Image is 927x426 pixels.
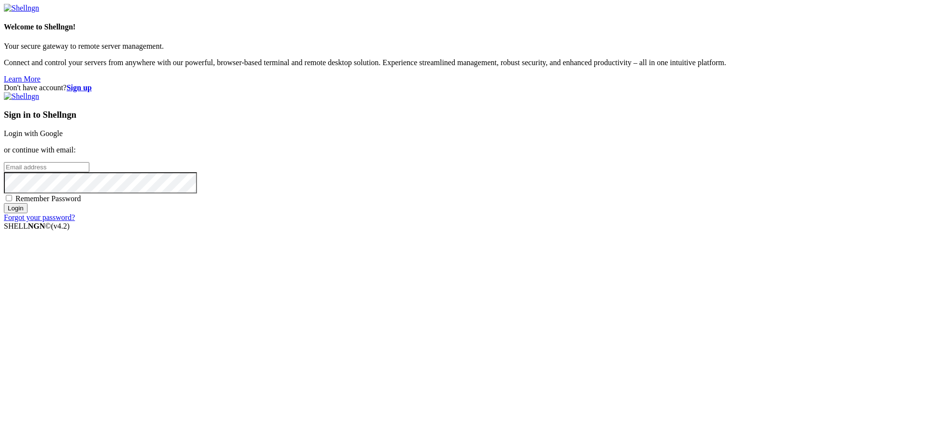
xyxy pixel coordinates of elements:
span: Remember Password [15,194,81,203]
img: Shellngn [4,4,39,13]
a: Sign up [67,83,92,92]
img: Shellngn [4,92,39,101]
input: Login [4,203,28,213]
span: SHELL © [4,222,70,230]
div: Don't have account? [4,83,923,92]
input: Email address [4,162,89,172]
h4: Welcome to Shellngn! [4,23,923,31]
p: or continue with email: [4,146,923,154]
a: Login with Google [4,129,63,137]
p: Your secure gateway to remote server management. [4,42,923,51]
p: Connect and control your servers from anywhere with our powerful, browser-based terminal and remo... [4,58,923,67]
b: NGN [28,222,45,230]
a: Learn More [4,75,41,83]
h3: Sign in to Shellngn [4,110,923,120]
input: Remember Password [6,195,12,201]
span: 4.2.0 [51,222,70,230]
a: Forgot your password? [4,213,75,221]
